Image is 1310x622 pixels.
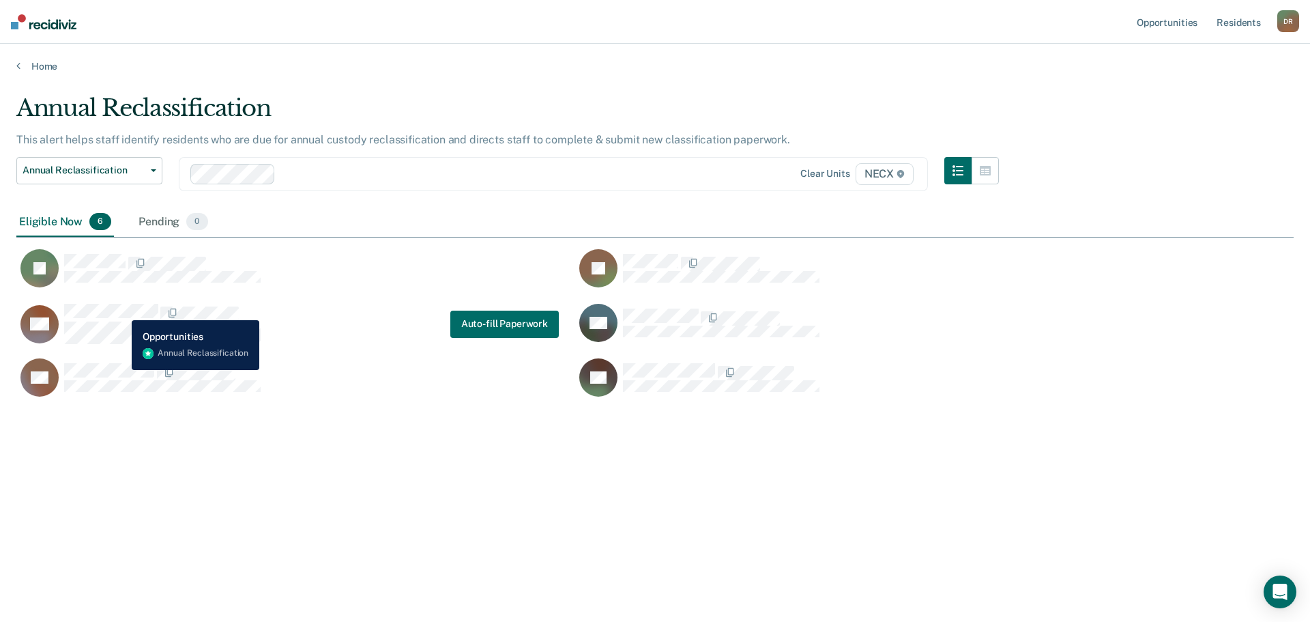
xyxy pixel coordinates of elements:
div: CaseloadOpportunityCell-00537694 [16,303,575,358]
div: CaseloadOpportunityCell-00490793 [16,249,575,303]
div: Annual Reclassification [16,94,999,133]
div: CaseloadOpportunityCell-00656383 [575,249,1134,303]
div: CaseloadOpportunityCell-00459613 [575,358,1134,412]
div: Open Intercom Messenger [1264,576,1296,608]
a: Navigate to form link [450,311,559,338]
span: Annual Reclassification [23,165,145,176]
p: This alert helps staff identify residents who are due for annual custody reclassification and dir... [16,133,790,146]
div: CaseloadOpportunityCell-00293406 [16,358,575,412]
button: Annual Reclassification [16,157,162,184]
span: 0 [186,213,207,231]
img: Recidiviz [11,14,76,29]
div: Pending0 [136,208,210,238]
div: CaseloadOpportunityCell-00520928 [575,303,1134,358]
a: Home [16,60,1294,72]
div: Eligible Now6 [16,208,114,238]
div: Clear units [800,168,850,180]
div: D R [1277,10,1299,32]
button: DR [1277,10,1299,32]
span: NECX [856,163,914,185]
span: 6 [89,213,111,231]
button: Auto-fill Paperwork [450,311,559,338]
